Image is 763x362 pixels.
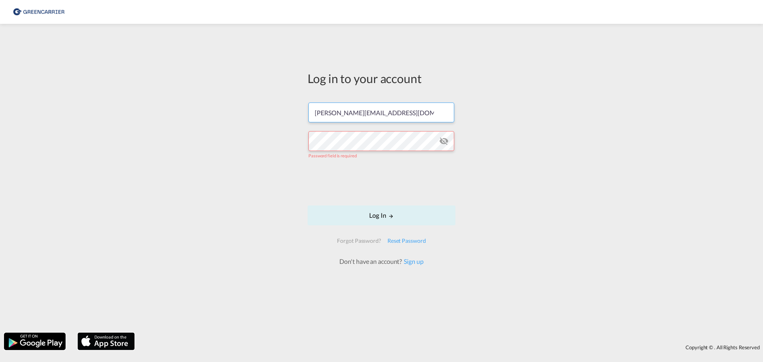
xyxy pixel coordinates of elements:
[321,166,442,197] iframe: reCAPTCHA
[12,3,66,21] img: 8cf206808afe11efa76fcd1e3d746489.png
[308,70,455,87] div: Log in to your account
[402,257,423,265] a: Sign up
[439,136,449,146] md-icon: icon-eye-off
[308,153,356,158] span: Password field is required
[139,341,763,354] div: Copyright © . All Rights Reserved
[308,103,454,122] input: Enter email/phone number
[3,332,66,351] img: google.png
[334,234,384,248] div: Forgot Password?
[384,234,429,248] div: Reset Password
[308,205,455,225] button: LOGIN
[77,332,136,351] img: apple.png
[331,257,432,266] div: Don't have an account?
